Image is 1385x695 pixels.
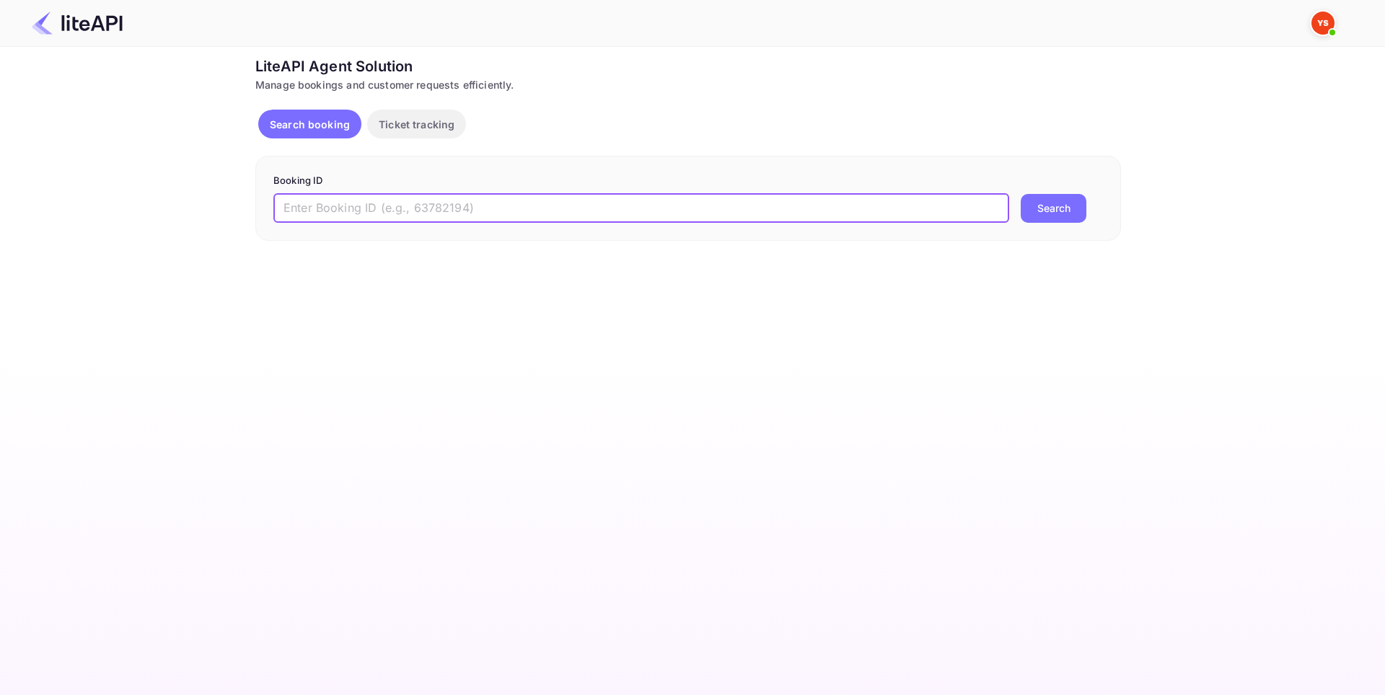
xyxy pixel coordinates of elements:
button: Search [1021,194,1086,223]
img: Yandex Support [1311,12,1335,35]
p: Booking ID [273,174,1103,188]
div: LiteAPI Agent Solution [255,56,1121,77]
p: Ticket tracking [379,117,454,132]
input: Enter Booking ID (e.g., 63782194) [273,194,1009,223]
p: Search booking [270,117,350,132]
div: Manage bookings and customer requests efficiently. [255,77,1121,92]
img: LiteAPI Logo [32,12,123,35]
